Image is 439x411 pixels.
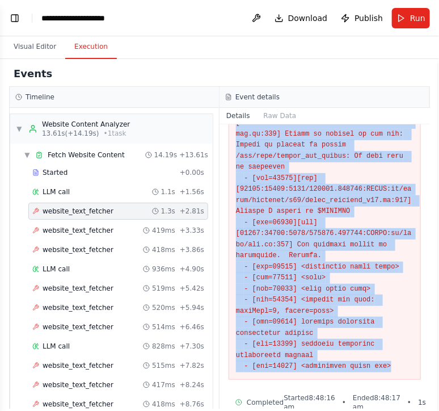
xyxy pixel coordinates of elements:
h3: Event details [235,93,280,102]
span: website_text_fetcher [43,322,113,332]
span: ▼ [16,124,23,133]
span: 519ms [152,284,175,293]
span: + 8.24s [180,380,204,389]
span: + 3.86s [180,245,204,254]
span: LLM call [43,187,70,196]
span: 828ms [152,342,175,351]
span: LLM call [43,342,70,351]
span: + 3.33s [180,226,204,235]
button: Details [220,108,257,124]
span: + 7.82s [180,361,204,370]
span: + 2.81s [180,207,204,216]
h3: Timeline [26,93,54,102]
span: ▼ [24,150,31,160]
button: Show left sidebar [7,10,23,26]
span: website_text_fetcher [43,380,113,389]
span: website_text_fetcher [43,207,113,216]
span: Publish [354,12,383,24]
span: 520ms [152,303,175,312]
span: Run [410,12,425,24]
span: + 7.30s [180,342,204,351]
button: Execution [65,35,117,59]
span: 514ms [152,322,175,332]
span: website_text_fetcher [43,226,113,235]
span: • [342,398,346,407]
span: Fetch Website Content [48,150,125,160]
span: + 4.90s [180,265,204,274]
span: + 1.56s [180,187,204,196]
span: website_text_fetcher [43,361,113,370]
span: 419ms [152,226,175,235]
span: website_text_fetcher [43,284,113,293]
button: Publish [336,8,387,28]
span: • [407,398,411,407]
nav: breadcrumb [41,12,128,24]
button: Download [270,8,332,28]
span: Download [288,12,328,24]
span: 14.19s [154,150,178,160]
span: Started [43,168,67,177]
button: Visual Editor [5,35,65,59]
span: website_text_fetcher [43,245,113,254]
span: LLM call [43,265,70,274]
span: website_text_fetcher [43,400,113,409]
button: Run [392,8,430,28]
span: Completed [247,398,284,407]
span: website_text_fetcher [43,303,113,312]
span: 1.1s [161,187,175,196]
span: 418ms [152,245,175,254]
span: 418ms [152,400,175,409]
span: + 6.46s [180,322,204,332]
span: 417ms [152,380,175,389]
span: + 5.94s [180,303,204,312]
span: 515ms [152,361,175,370]
span: 1.3s [161,207,175,216]
span: • 1 task [104,129,126,138]
span: 1 s [418,398,426,407]
span: + 0.00s [180,168,204,177]
span: + 13.61s [179,150,208,160]
h2: Events [14,66,52,82]
span: + 8.76s [180,400,204,409]
span: + 5.42s [180,284,204,293]
span: 13.61s (+14.19s) [42,129,99,138]
span: 936ms [152,265,175,274]
button: Raw Data [257,108,303,124]
div: Website Content Analyzer [42,120,130,129]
